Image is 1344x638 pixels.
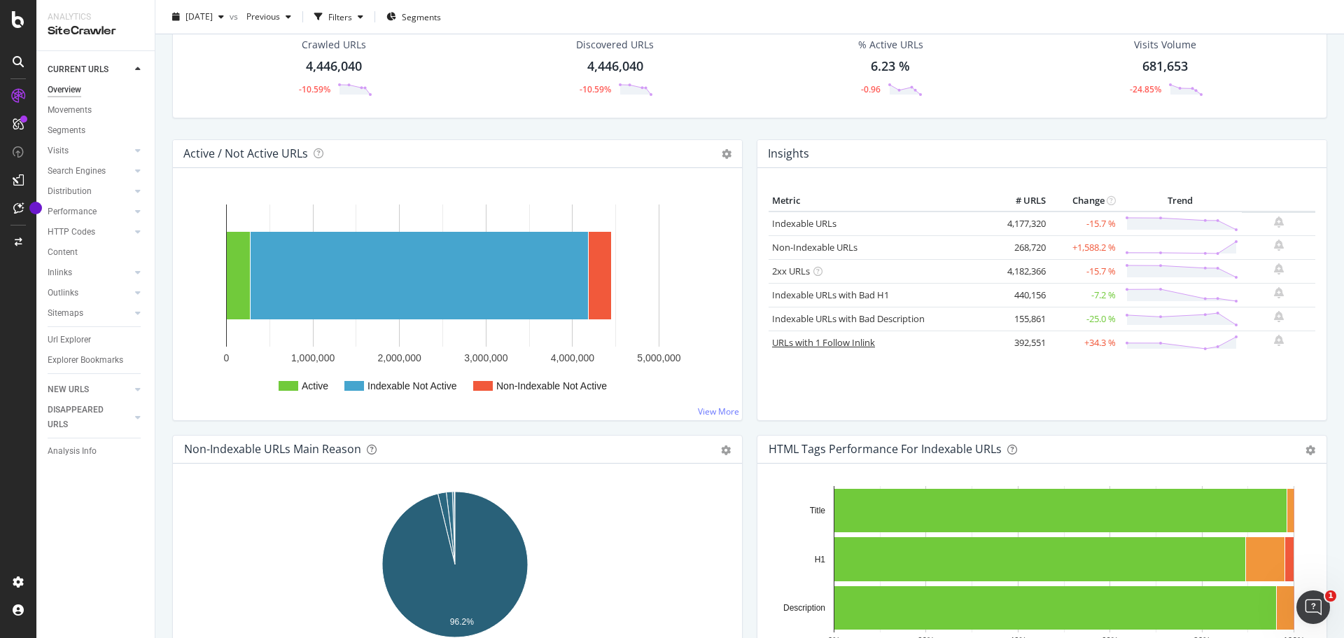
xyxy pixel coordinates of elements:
[48,123,85,138] div: Segments
[496,380,607,391] text: Non-Indexable Not Active
[328,11,352,22] div: Filters
[402,11,441,22] span: Segments
[48,184,92,199] div: Distribution
[1049,235,1119,259] td: +1,588.2 %
[48,62,108,77] div: CURRENT URLS
[224,352,230,363] text: 0
[772,265,810,277] a: 2xx URLs
[29,202,42,214] div: Tooltip anchor
[309,6,369,28] button: Filters
[48,225,131,240] a: HTTP Codes
[48,353,123,368] div: Explorer Bookmarks
[1049,211,1119,236] td: -15.7 %
[48,225,95,240] div: HTTP Codes
[48,265,131,280] a: Inlinks
[580,83,611,95] div: -10.59%
[48,403,131,432] a: DISAPPEARED URLS
[48,382,131,397] a: NEW URLS
[48,382,89,397] div: NEW URLS
[464,352,507,363] text: 3,000,000
[48,245,78,260] div: Content
[772,289,889,301] a: Indexable URLs with Bad H1
[48,444,145,459] a: Analysis Info
[48,164,106,179] div: Search Engines
[1049,331,1119,354] td: +34.3 %
[1119,190,1242,211] th: Trend
[1049,307,1119,331] td: -25.0 %
[241,6,297,28] button: Previous
[1274,311,1284,322] div: bell-plus
[302,38,366,52] div: Crawled URLs
[1049,190,1119,211] th: Change
[48,204,97,219] div: Performance
[1296,590,1330,624] iframe: Intercom live chat
[184,442,361,456] div: Non-Indexable URLs Main Reason
[772,217,836,230] a: Indexable URLs
[1142,57,1188,76] div: 681,653
[993,307,1049,331] td: 155,861
[184,190,726,409] svg: A chart.
[230,11,241,22] span: vs
[48,144,131,158] a: Visits
[721,445,731,455] div: gear
[772,312,925,325] a: Indexable URLs with Bad Description
[48,103,145,118] a: Movements
[48,444,97,459] div: Analysis Info
[810,506,826,515] text: Title
[772,336,875,349] a: URLs with 1 Follow Inlink
[871,57,910,76] div: 6.23 %
[815,555,826,564] text: H1
[993,211,1049,236] td: 4,177,320
[1274,287,1284,298] div: bell-plus
[993,190,1049,211] th: # URLS
[381,6,447,28] button: Segments
[783,603,825,613] text: Description
[1130,83,1161,95] div: -24.85%
[576,38,654,52] div: Discovered URLs
[48,333,91,347] div: Url Explorer
[48,123,145,138] a: Segments
[637,352,680,363] text: 5,000,000
[48,265,72,280] div: Inlinks
[993,331,1049,354] td: 392,551
[587,57,643,76] div: 4,446,040
[291,352,335,363] text: 1,000,000
[167,6,230,28] button: [DATE]
[48,353,145,368] a: Explorer Bookmarks
[768,144,809,163] h4: Insights
[185,11,213,22] span: 2025 Sep. 2nd
[993,283,1049,307] td: 440,156
[48,286,131,300] a: Outlinks
[48,286,78,300] div: Outlinks
[48,306,131,321] a: Sitemaps
[698,405,739,417] a: View More
[861,83,881,95] div: -0.96
[48,11,143,23] div: Analytics
[48,204,131,219] a: Performance
[183,144,308,163] h4: Active / Not Active URLs
[48,83,81,97] div: Overview
[299,83,330,95] div: -10.59%
[378,352,421,363] text: 2,000,000
[48,184,131,199] a: Distribution
[1274,240,1284,251] div: bell-plus
[367,380,457,391] text: Indexable Not Active
[48,144,69,158] div: Visits
[48,333,145,347] a: Url Explorer
[48,62,131,77] a: CURRENT URLS
[48,403,118,432] div: DISAPPEARED URLS
[306,57,362,76] div: 4,446,040
[858,38,923,52] div: % Active URLs
[1274,263,1284,275] div: bell-plus
[450,617,474,627] text: 96.2%
[48,23,143,39] div: SiteCrawler
[241,11,280,22] span: Previous
[772,241,857,254] a: Non-Indexable URLs
[1274,335,1284,346] div: bell-plus
[1274,216,1284,228] div: bell-plus
[302,380,328,391] text: Active
[551,352,594,363] text: 4,000,000
[769,190,993,211] th: Metric
[48,83,145,97] a: Overview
